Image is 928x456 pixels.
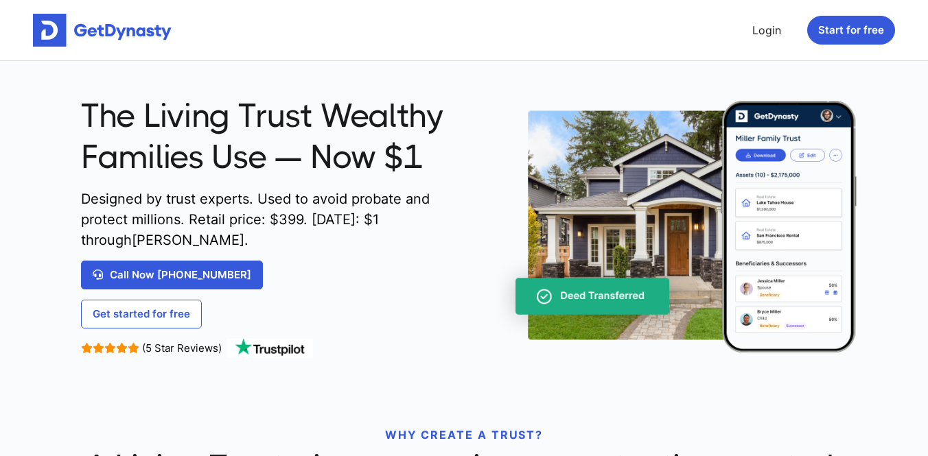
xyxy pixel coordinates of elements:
span: The Living Trust Wealthy Families Use — Now $1 [81,95,479,178]
a: Login [747,16,787,44]
p: WHY CREATE A TRUST? [81,427,847,443]
span: (5 Star Reviews) [142,341,222,355]
span: Designed by trust experts. Used to avoid probate and protect millions. Retail price: $ 399 . [DAT... [81,189,479,250]
img: Get started for free with Dynasty Trust Company [33,14,172,47]
img: TrustPilot Logo [225,339,314,358]
a: Get started for free [81,300,202,328]
img: trust-on-cellphone [489,101,857,352]
button: Start for free [807,16,895,45]
a: Call Now [PHONE_NUMBER] [81,261,263,289]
